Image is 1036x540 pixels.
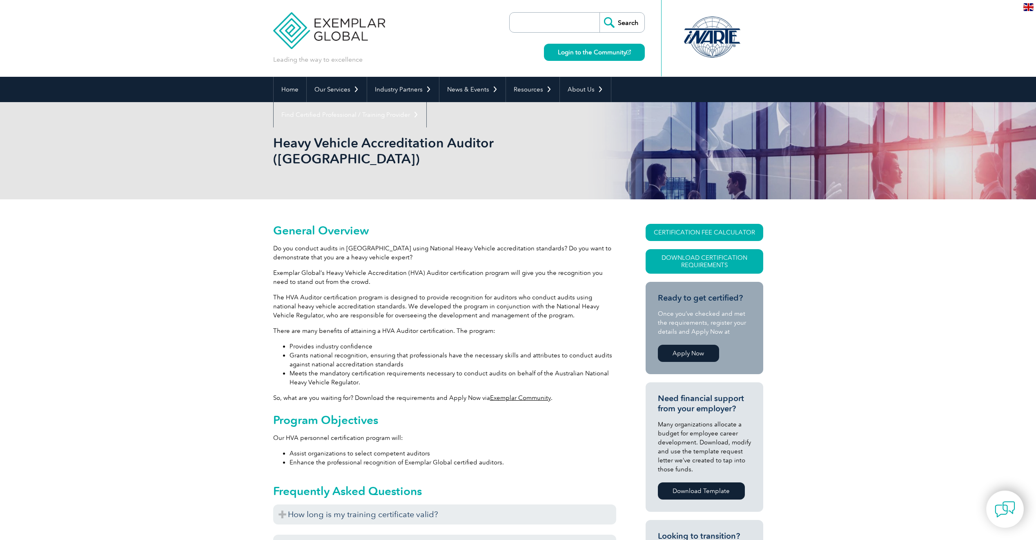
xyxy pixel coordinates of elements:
p: The HVA Auditor certification program is designed to provide recognition for auditors who conduct... [273,293,616,320]
p: Exemplar Global’s Heavy Vehicle Accreditation (HVA) Auditor certification program will give you t... [273,268,616,286]
a: Our Services [307,77,367,102]
a: Home [274,77,306,102]
a: CERTIFICATION FEE CALCULATOR [646,224,763,241]
a: About Us [560,77,611,102]
h2: Frequently Asked Questions [273,484,616,498]
li: Assist organizations to select competent auditors [290,449,616,458]
a: Download Template [658,482,745,500]
a: Login to the Community [544,44,645,61]
h2: General Overview [273,224,616,237]
p: So, what are you waiting for? Download the requirements and Apply Now via . [273,393,616,402]
h3: Ready to get certified? [658,293,751,303]
a: Apply Now [658,345,719,362]
h3: Need financial support from your employer? [658,393,751,414]
input: Search [599,13,644,32]
h1: Heavy Vehicle Accreditation Auditor ([GEOGRAPHIC_DATA]) [273,135,587,167]
a: Download Certification Requirements [646,249,763,274]
li: Enhance the professional recognition of Exemplar Global certified auditors. [290,458,616,467]
li: Grants national recognition, ensuring that professionals have the necessary skills and attributes... [290,351,616,369]
h3: How long is my training certificate valid? [273,504,616,524]
a: Exemplar Community [490,394,551,402]
a: Industry Partners [367,77,439,102]
p: Do you conduct audits in [GEOGRAPHIC_DATA] using National Heavy Vehicle accreditation standards? ... [273,244,616,262]
a: News & Events [439,77,506,102]
h2: Program Objectives [273,413,616,426]
p: Leading the way to excellence [273,55,363,64]
a: Find Certified Professional / Training Provider [274,102,426,127]
p: Many organizations allocate a budget for employee career development. Download, modify and use th... [658,420,751,474]
li: Meets the mandatory certification requirements necessary to conduct audits on behalf of the Austr... [290,369,616,387]
img: en [1023,3,1034,11]
p: Our HVA personnel certification program will: [273,433,616,442]
img: contact-chat.png [995,499,1015,520]
li: Provides industry confidence [290,342,616,351]
p: Once you’ve checked and met the requirements, register your details and Apply Now at [658,309,751,336]
a: Resources [506,77,559,102]
p: There are many benefits of attaining a HVA Auditor certification. The program: [273,326,616,335]
img: open_square.png [626,50,631,54]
